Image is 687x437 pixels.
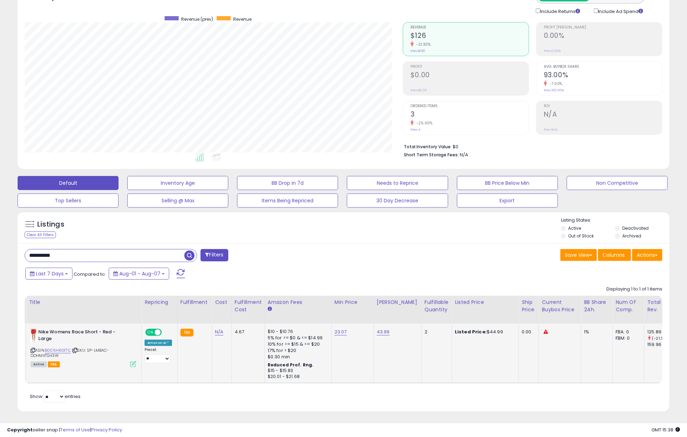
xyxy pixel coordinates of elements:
div: Fulfillment Cost [235,299,262,313]
h2: 93.00% [544,71,662,80]
button: Save View [560,249,597,261]
a: 23.07 [335,328,347,335]
div: $44.99 [455,329,513,335]
div: Listed Price [455,299,516,306]
div: 4.67 [235,329,259,335]
div: BB Share 24h. [584,299,610,313]
small: -21.30% [414,42,431,47]
div: [PERSON_NAME] [377,299,419,306]
b: Short Term Storage Fees: [404,152,459,158]
button: Needs to Reprice [347,176,448,190]
div: Amazon Fees [268,299,329,306]
h2: N/A [544,110,662,120]
div: Total Rev. [647,299,673,313]
small: -25.00% [414,120,433,126]
small: Prev: 100.00% [544,88,564,92]
strong: Copyright [7,426,33,433]
small: (-21.3%) [652,335,668,341]
span: ROI [544,104,662,108]
b: Listed Price: [455,328,487,335]
div: 1% [584,329,607,335]
small: Amazon Fees. [268,306,272,312]
span: | SKU: SP-LMBAC-ODHMXTSH3W [31,347,109,358]
span: FBA [48,361,60,367]
div: Fulfillable Quantity [425,299,449,313]
div: $10 - $10.76 [268,329,326,335]
p: Listing States: [561,217,669,224]
div: Current Buybox Price [542,299,578,313]
div: Fulfillment [180,299,209,306]
span: 2025-08-15 15:38 GMT [651,426,680,433]
label: Active [568,225,581,231]
button: Aug-01 - Aug-07 [109,268,169,280]
div: $15 - $15.83 [268,368,326,374]
div: FBA: 0 [616,329,639,335]
small: Prev: 4 [411,128,420,132]
button: Inventory Age [127,176,228,190]
span: Profit [PERSON_NAME] [544,26,662,30]
span: N/A [460,151,468,158]
span: Avg. Buybox Share [544,65,662,69]
span: Revenue (prev) [181,16,213,22]
div: 0.00 [522,329,533,335]
div: Min Price [335,299,371,306]
button: Actions [632,249,662,261]
span: OFF [161,330,172,335]
label: Deactivated [622,225,649,231]
div: ASIN: [31,329,136,366]
div: $0.30 min [268,354,326,360]
div: Ship Price [522,299,536,313]
button: Columns [598,249,631,261]
li: $0 [404,142,657,150]
span: Revenue [233,16,252,22]
button: 30 Day Decrease [347,194,448,208]
div: 17% for > $20 [268,347,326,354]
span: Revenue [411,26,529,30]
button: Filters [201,249,228,261]
div: 125.89 [647,329,676,335]
button: Top Sellers [18,194,119,208]
button: Last 7 Days [25,268,72,280]
img: 31ND53twAEL._SL40_.jpg [31,329,37,343]
div: Include Ad Spend [589,7,655,15]
span: Aug-01 - Aug-07 [119,270,160,277]
span: Ordered Items [411,104,529,108]
b: Nike Womens Race Short - Red - Large [38,329,124,344]
div: 5% for >= $0 & <= $14.99 [268,335,326,341]
a: 43.99 [377,328,390,335]
span: Show: entries [30,393,81,400]
h2: 3 [411,110,529,120]
div: Repricing [145,299,174,306]
span: ON [146,330,155,335]
a: Terms of Use [60,426,90,433]
div: $20.01 - $21.68 [268,374,326,380]
button: Non Competitive [567,176,668,190]
span: All listings currently available for purchase on Amazon [31,361,47,367]
label: Out of Stock [568,233,594,239]
div: Preset: [145,347,172,363]
div: seller snap | | [7,427,122,433]
h2: $126 [411,32,529,41]
div: Num of Comp. [616,299,641,313]
small: Prev: N/A [544,128,558,132]
button: Items Being Repriced [237,194,338,208]
button: Default [18,176,119,190]
span: Last 7 Days [36,270,64,277]
b: Total Inventory Value: [404,144,452,150]
div: Include Returns [530,7,589,15]
label: Archived [622,233,641,239]
span: Columns [603,252,625,259]
span: Compared to: [74,271,106,278]
a: B006H6G17C [45,347,71,353]
b: Reduced Prof. Rng. [268,362,314,368]
button: Selling @ Max [127,194,228,208]
h2: 0.00% [544,32,662,41]
a: N/A [215,328,223,335]
a: Privacy Policy [91,426,122,433]
h2: $0.00 [411,71,529,80]
div: 10% for >= $15 & <= $20 [268,341,326,347]
button: BB Price Below Min [457,176,558,190]
small: -7.00% [547,81,562,86]
span: Profit [411,65,529,69]
button: Export [457,194,558,208]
